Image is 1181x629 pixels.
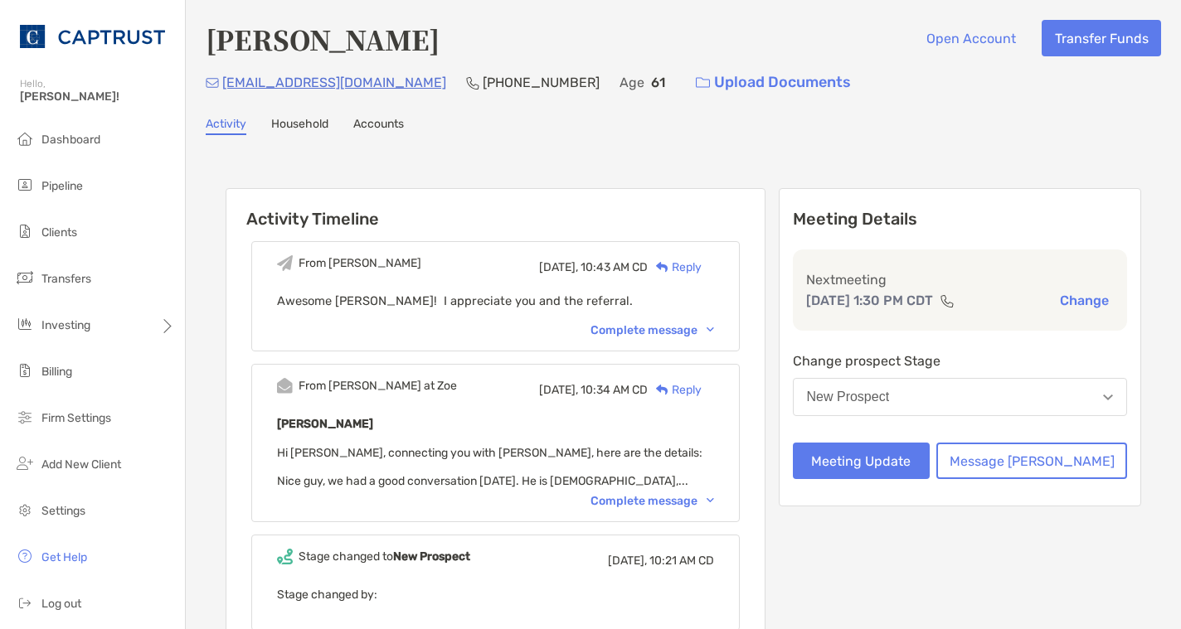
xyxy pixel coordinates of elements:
span: Get Help [41,550,87,564]
img: communication type [940,294,955,307]
p: Stage changed by: [277,584,714,605]
div: Complete message [590,323,714,337]
button: Change [1055,292,1114,309]
img: button icon [696,77,710,89]
div: From [PERSON_NAME] [299,256,421,270]
div: Complete message [590,494,714,508]
img: Event icon [277,378,293,394]
span: [DATE], [608,554,647,568]
img: pipeline icon [15,175,35,195]
button: New Prospect [793,378,1128,416]
b: New Prospect [393,549,470,564]
p: Change prospect Stage [793,351,1128,371]
img: Phone Icon [466,76,479,90]
div: From [PERSON_NAME] at Zoe [299,379,457,393]
a: Upload Documents [685,65,862,100]
span: Add New Client [41,457,121,472]
button: Message [PERSON_NAME] [936,443,1127,479]
img: add_new_client icon [15,453,35,473]
div: Reply [648,381,702,399]
span: Log out [41,597,81,611]
h4: [PERSON_NAME] [206,20,440,58]
button: Open Account [913,20,1028,56]
span: Investing [41,318,90,332]
span: Transfers [41,272,91,286]
img: billing icon [15,360,35,380]
div: Reply [648,259,702,276]
span: Hi [PERSON_NAME], connecting you with [PERSON_NAME], here are the details: Nice guy, we had a goo... [277,446,702,488]
span: 10:34 AM CD [581,383,648,397]
img: CAPTRUST Logo [20,7,165,66]
p: 61 [651,72,665,93]
p: [PHONE_NUMBER] [483,72,600,93]
img: Email Icon [206,78,219,88]
span: 10:21 AM CD [649,554,714,568]
span: [PERSON_NAME]! [20,90,175,104]
p: [EMAIL_ADDRESS][DOMAIN_NAME] [222,72,446,93]
button: Meeting Update [793,443,931,479]
span: Dashboard [41,133,100,147]
span: Firm Settings [41,411,111,425]
img: dashboard icon [15,128,35,148]
img: Chevron icon [707,498,714,503]
span: Billing [41,365,72,379]
h6: Activity Timeline [226,189,765,229]
img: firm-settings icon [15,407,35,427]
span: 10:43 AM CD [581,260,648,274]
img: clients icon [15,221,35,241]
img: Reply icon [656,385,668,395]
span: Clients [41,225,77,240]
img: settings icon [15,500,35,520]
button: Transfer Funds [1042,20,1161,56]
span: Pipeline [41,179,83,193]
a: Activity [206,117,246,135]
img: investing icon [15,314,35,334]
img: transfers icon [15,268,35,288]
p: [DATE] 1:30 PM CDT [806,290,933,311]
img: Reply icon [656,262,668,273]
p: Meeting Details [793,209,1128,230]
b: [PERSON_NAME] [277,417,373,431]
img: get-help icon [15,546,35,566]
span: [DATE], [539,383,578,397]
a: Household [271,117,328,135]
span: [DATE], [539,260,578,274]
div: New Prospect [807,389,890,404]
img: Open dropdown arrow [1103,394,1113,400]
p: Age [620,72,644,93]
img: logout icon [15,593,35,612]
span: Awesome [PERSON_NAME]! I appreciate you and the referral. [277,293,633,308]
a: Accounts [353,117,404,135]
img: Chevron icon [707,327,714,332]
span: Settings [41,504,85,518]
p: Next meeting [806,269,1115,290]
img: Event icon [277,549,293,564]
div: Stage changed to [299,549,470,564]
img: Event icon [277,255,293,271]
